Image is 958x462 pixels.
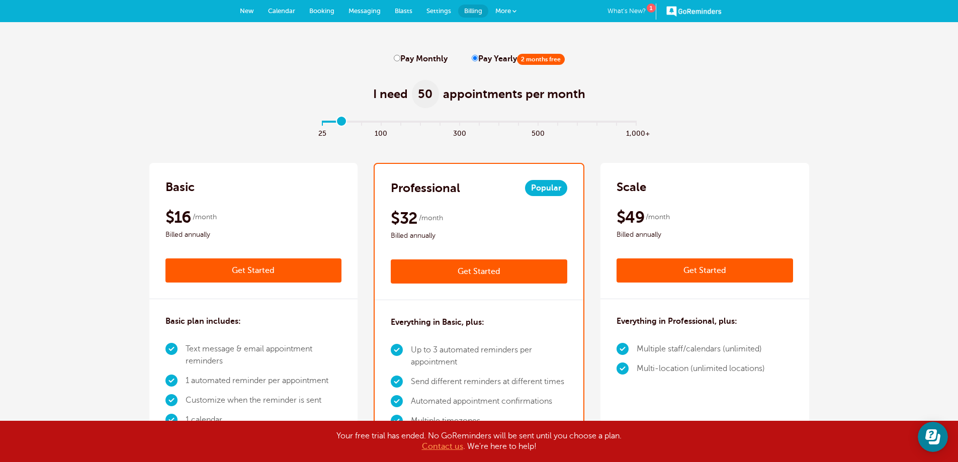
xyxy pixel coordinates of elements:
[426,7,451,15] span: Settings
[472,55,478,61] input: Pay Yearly2 months free
[528,127,548,138] span: 500
[391,230,567,242] span: Billed annually
[617,179,646,195] h2: Scale
[186,339,342,371] li: Text message & email appointment reminders
[165,229,342,241] span: Billed annually
[617,258,793,283] a: Get Started
[626,127,646,138] span: 1,000+
[422,442,463,451] a: Contact us
[450,127,469,138] span: 300
[394,54,448,64] label: Pay Monthly
[312,127,332,138] span: 25
[411,392,567,411] li: Automated appointment confirmations
[458,5,488,18] a: Billing
[394,55,400,61] input: Pay Monthly
[186,391,342,410] li: Customize when the reminder is sent
[391,208,417,228] span: $32
[411,372,567,392] li: Send different reminders at different times
[411,340,567,372] li: Up to 3 automated reminders per appointment
[517,54,565,65] span: 2 months free
[268,7,295,15] span: Calendar
[193,211,217,223] span: /month
[371,127,391,138] span: 100
[647,4,656,13] div: 1
[472,54,565,64] label: Pay Yearly
[165,258,342,283] a: Get Started
[918,422,948,452] iframe: Resource center
[443,86,585,102] span: appointments per month
[228,431,731,452] div: Your free trial has ended. No GoReminders will be sent until you choose a plan. . We're here to h...
[646,211,670,223] span: /month
[165,207,191,227] span: $16
[617,207,644,227] span: $49
[165,179,195,195] h2: Basic
[186,410,342,430] li: 1 calendar
[637,339,765,359] li: Multiple staff/calendars (unlimited)
[165,315,241,327] h3: Basic plan includes:
[391,259,567,284] a: Get Started
[309,7,334,15] span: Booking
[240,7,254,15] span: New
[637,359,765,379] li: Multi-location (unlimited locations)
[495,7,511,15] span: More
[617,315,737,327] h3: Everything in Professional, plus:
[411,411,567,431] li: Multiple timezones
[391,180,460,196] h2: Professional
[607,4,656,20] a: What's New?
[412,80,439,108] span: 50
[391,316,484,328] h3: Everything in Basic, plus:
[395,7,412,15] span: Blasts
[617,229,793,241] span: Billed annually
[373,86,408,102] span: I need
[464,7,482,15] span: Billing
[525,180,567,196] span: Popular
[186,371,342,391] li: 1 automated reminder per appointment
[419,212,443,224] span: /month
[349,7,381,15] span: Messaging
